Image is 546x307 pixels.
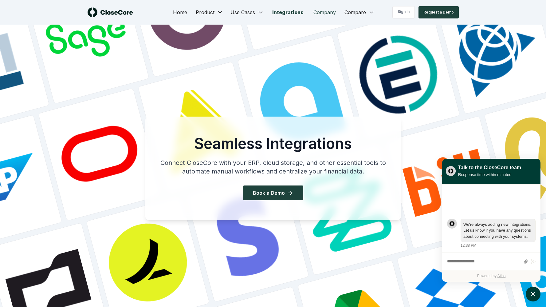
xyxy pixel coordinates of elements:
button: Use Cases [227,6,267,18]
button: atlas-launcher [526,287,540,301]
a: Company [308,6,341,18]
button: Compare [341,6,378,18]
span: Product [196,9,214,16]
img: yblje5SQxOoZuw2TcITt_icon.png [446,166,456,176]
div: atlas-message [447,219,536,249]
div: 12:38 PM [461,243,476,248]
button: Book a Demo [243,185,303,200]
a: Integrations [267,6,308,18]
button: Attach files by clicking or dropping files here [523,259,528,264]
div: Wednesday, August 13, 12:38 PM [461,219,536,249]
div: Talk to the CloseCore team [458,164,521,171]
a: Atlas [497,274,506,278]
button: Product [192,6,227,18]
div: Powered by [442,270,540,282]
div: atlas-composer [447,256,536,267]
span: Use Cases [230,9,255,16]
a: Sign in [392,6,415,18]
div: atlas-message-text [463,221,533,240]
div: atlas-message-bubble [461,219,536,242]
img: logo [88,7,133,17]
a: Home [168,6,192,18]
span: Compare [344,9,366,16]
div: atlas-message-author-avatar [447,219,457,229]
div: atlas-ticket [442,185,540,282]
p: Connect CloseCore with your ERP, cloud storage, and other essential tools to automate manual work... [155,158,391,176]
h1: Seamless Integrations [155,136,391,151]
div: Response time within minutes [458,171,521,178]
button: Request a Demo [418,6,459,18]
div: atlas-window [442,159,540,282]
